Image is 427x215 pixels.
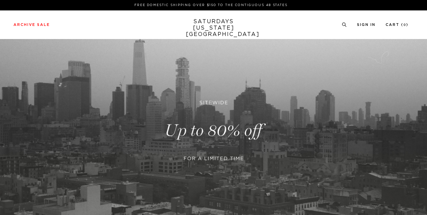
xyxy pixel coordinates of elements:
[186,19,241,38] a: SATURDAYS[US_STATE][GEOGRAPHIC_DATA]
[357,23,375,27] a: Sign In
[403,24,406,27] small: 0
[13,23,50,27] a: Archive Sale
[386,23,408,27] a: Cart (0)
[16,3,406,8] p: FREE DOMESTIC SHIPPING OVER $150 TO THE CONTIGUOUS 48 STATES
